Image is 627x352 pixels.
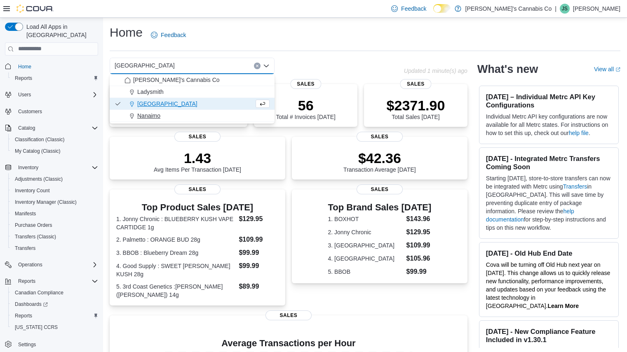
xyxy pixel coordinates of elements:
span: Manifests [12,209,98,219]
dd: $99.99 [406,267,432,277]
a: Dashboards [12,299,51,309]
button: [US_STATE] CCRS [8,322,101,333]
dd: $99.99 [239,248,278,258]
button: Catalog [2,122,101,134]
img: Cova [16,5,54,13]
p: Individual Metrc API key configurations are now available for all Metrc states. For instructions ... [486,112,612,137]
dd: $129.95 [239,214,278,224]
span: Feedback [161,31,186,39]
a: Inventory Manager (Classic) [12,197,80,207]
dd: $143.96 [406,214,432,224]
span: Sales [357,184,403,194]
span: Inventory [15,163,98,173]
dt: 5. 3rd Coast Genetics :[PERSON_NAME] ([PERSON_NAME]) 14g [116,282,235,299]
span: Load All Apps in [GEOGRAPHIC_DATA] [23,23,98,39]
span: Manifests [15,210,36,217]
dt: 4. Good Supply : SWEET [PERSON_NAME] KUSH 28g [116,262,235,278]
button: Transfers [8,242,101,254]
span: Adjustments (Classic) [15,176,63,182]
span: Catalog [15,123,98,133]
button: Reports [15,276,39,286]
span: Sales [174,132,221,142]
p: $2371.90 [387,97,445,114]
span: Dashboards [15,301,48,308]
a: Purchase Orders [12,220,56,230]
a: Dashboards [8,298,101,310]
p: 56 [276,97,335,114]
span: Reports [12,73,98,83]
span: Canadian Compliance [15,289,63,296]
span: Home [15,61,98,72]
a: help documentation [486,208,574,223]
span: Adjustments (Classic) [12,174,98,184]
span: Inventory Manager (Classic) [12,197,98,207]
span: Catalog [18,125,35,131]
span: [PERSON_NAME]'s Cannabis Co [133,76,220,84]
dd: $109.99 [406,240,432,250]
button: Adjustments (Classic) [8,173,101,185]
a: Reports [12,311,35,321]
p: | [555,4,557,14]
button: Reports [8,72,101,84]
a: Feedback [388,0,430,17]
h3: [DATE] - Old Hub End Date [486,249,612,257]
a: help file [569,130,589,136]
button: Inventory [15,163,42,173]
span: Settings [18,341,36,348]
span: [GEOGRAPHIC_DATA] [137,100,197,108]
a: Home [15,62,35,72]
span: Transfers (Classic) [12,232,98,242]
span: Reports [15,312,32,319]
a: Canadian Compliance [12,288,67,298]
span: Inventory Count [15,187,50,194]
button: Nanaimo [110,110,275,122]
button: My Catalog (Classic) [8,145,101,157]
button: Transfers (Classic) [8,231,101,242]
span: Feedback [401,5,426,13]
a: Learn More [547,303,578,309]
h1: Home [110,24,143,41]
h3: Top Product Sales [DATE] [116,203,279,212]
dd: $105.96 [406,254,432,263]
button: Users [15,90,34,100]
span: Transfers [15,245,35,252]
button: Purchase Orders [8,219,101,231]
a: My Catalog (Classic) [12,146,64,156]
span: Classification (Classic) [12,135,98,145]
div: Avg Items Per Transaction [DATE] [154,150,241,173]
span: Nanaimo [137,112,160,120]
span: Customers [15,106,98,117]
a: Feedback [148,27,189,43]
button: Clear input [254,63,261,69]
a: Transfers [563,183,587,190]
div: Joseph She [560,4,570,14]
a: Transfers (Classic) [12,232,59,242]
button: Inventory Manager (Classic) [8,196,101,208]
dt: 3. BBOB : Blueberry Dream 28g [116,249,235,257]
a: Classification (Classic) [12,135,68,145]
p: [PERSON_NAME]'s Cannabis Co [465,4,552,14]
p: $42.36 [343,150,416,166]
span: Inventory Manager (Classic) [15,199,77,205]
dt: 2. Palmetto : ORANGE BUD 28g [116,235,235,244]
h3: [DATE] - Integrated Metrc Transfers Coming Soon [486,154,612,171]
button: [GEOGRAPHIC_DATA] [110,98,275,110]
span: Transfers [12,243,98,253]
span: Settings [15,339,98,349]
dt: 5. BBOB [328,268,403,276]
a: View allExternal link [594,66,620,72]
h2: What's new [477,63,538,76]
span: Operations [15,260,98,270]
button: Inventory Count [8,185,101,196]
span: Purchase Orders [12,220,98,230]
dd: $89.99 [239,282,278,291]
span: Ladysmith [137,88,164,96]
div: Total Sales [DATE] [387,97,445,120]
svg: External link [615,67,620,72]
p: [PERSON_NAME] [573,4,620,14]
dd: $99.99 [239,261,278,271]
span: Purchase Orders [15,222,52,228]
span: Sales [357,132,403,142]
